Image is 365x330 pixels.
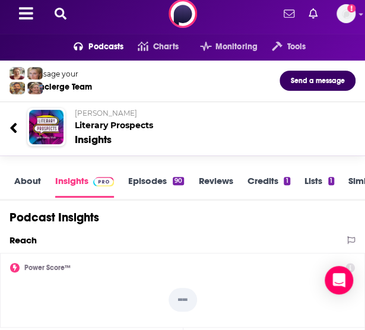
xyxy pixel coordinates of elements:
div: Message your [29,69,92,78]
h2: Reach [9,234,37,246]
button: open menu [258,37,306,56]
img: Jules Profile [27,67,43,80]
a: Show notifications dropdown [279,4,299,24]
img: User Profile [337,4,356,23]
button: Send a message [280,71,356,91]
a: Charts [123,37,178,56]
span: Tools [287,39,306,55]
span: Charts [153,39,179,55]
a: About [14,175,41,198]
img: Jon Profile [9,82,25,94]
span: Podcasts [88,39,123,55]
div: Open Intercom Messenger [325,266,353,294]
img: Sydney Profile [9,67,25,80]
a: InsightsPodchaser Pro [55,175,114,198]
h1: Podcast Insights [9,210,99,225]
button: open menu [186,37,258,56]
h2: Literary Prospects [75,109,338,131]
span: Monitoring [215,39,258,55]
a: Reviews [198,175,233,198]
a: Show notifications dropdown [304,4,322,24]
span: [PERSON_NAME] [75,109,137,118]
a: Episodes90 [128,175,184,198]
p: -- [169,288,197,312]
div: 1 [328,177,334,185]
div: Concierge Team [29,82,92,92]
button: open menu [59,37,124,56]
div: 90 [173,177,184,185]
img: Podchaser Pro [93,177,114,186]
a: Logged in as eva.kerins [337,4,356,23]
div: 1 [284,177,290,185]
h2: Power Score™ [24,264,71,272]
img: Literary Prospects [29,110,64,144]
img: Barbara Profile [27,82,43,94]
a: Lists1 [304,175,334,198]
div: Insights [75,133,112,146]
svg: Add a profile image [347,4,356,12]
a: Credits1 [247,175,290,198]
